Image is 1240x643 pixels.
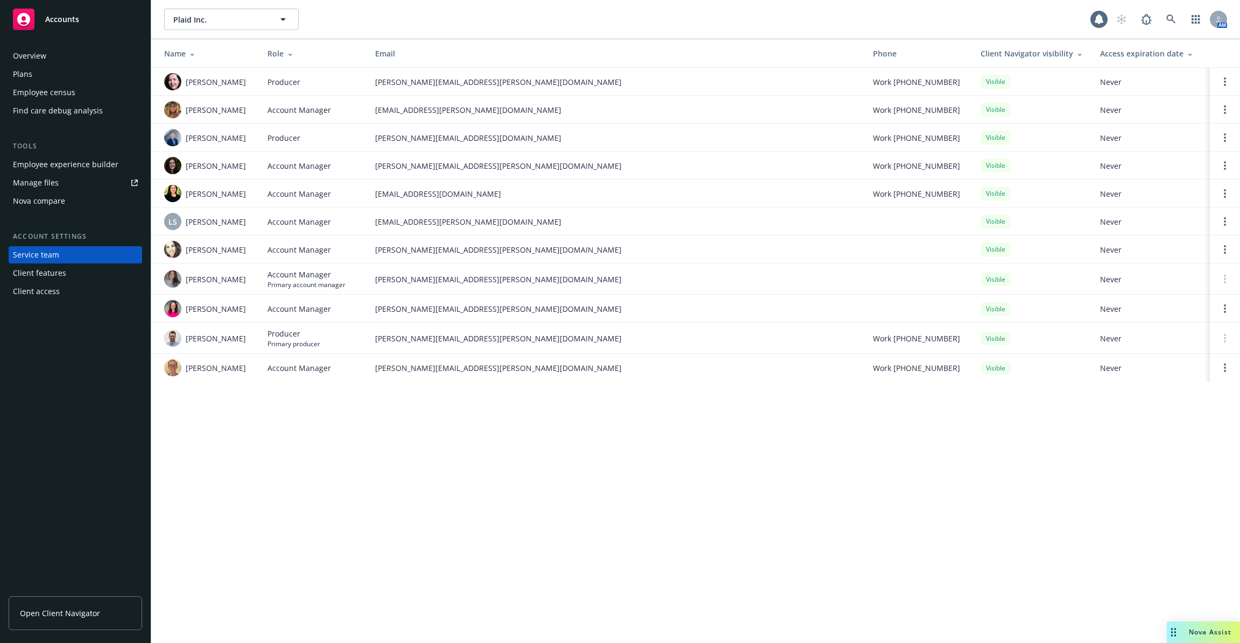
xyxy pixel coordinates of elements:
[1100,244,1201,255] span: Never
[13,156,118,173] div: Employee experience builder
[13,102,103,119] div: Find care debug analysis
[164,73,181,90] img: photo
[267,188,331,199] span: Account Manager
[186,76,246,88] span: [PERSON_NAME]
[1189,627,1231,637] span: Nova Assist
[9,84,142,101] a: Employee census
[13,174,59,191] div: Manage files
[1100,132,1201,144] span: Never
[873,76,960,88] span: Work [PHONE_NUMBER]
[267,303,331,315] span: Account Manager
[164,359,181,376] img: photo
[45,15,79,24] span: Accounts
[1100,362,1201,374] span: Never
[873,333,960,344] span: Work [PHONE_NUMBER]
[375,303,856,315] span: [PERSON_NAME][EMAIL_ADDRESS][PERSON_NAME][DOMAIN_NAME]
[20,608,100,619] span: Open Client Navigator
[9,174,142,191] a: Manage files
[375,76,856,88] span: [PERSON_NAME][EMAIL_ADDRESS][PERSON_NAME][DOMAIN_NAME]
[375,333,856,344] span: [PERSON_NAME][EMAIL_ADDRESS][PERSON_NAME][DOMAIN_NAME]
[1218,302,1231,315] a: Open options
[164,157,181,174] img: photo
[981,302,1011,316] div: Visible
[267,362,331,374] span: Account Manager
[13,84,75,101] div: Employee census
[267,104,331,116] span: Account Manager
[267,328,320,339] span: Producer
[1218,159,1231,172] a: Open options
[873,188,960,199] span: Work [PHONE_NUMBER]
[9,265,142,282] a: Client features
[267,269,346,280] span: Account Manager
[981,131,1011,144] div: Visible
[375,132,856,144] span: [PERSON_NAME][EMAIL_ADDRESS][DOMAIN_NAME]
[981,103,1011,116] div: Visible
[375,104,856,116] span: [EMAIL_ADDRESS][PERSON_NAME][DOMAIN_NAME]
[267,48,358,59] div: Role
[164,270,181,288] img: photo
[168,216,177,227] span: LS
[981,273,1011,286] div: Visible
[375,244,856,255] span: [PERSON_NAME][EMAIL_ADDRESS][PERSON_NAME][DOMAIN_NAME]
[1100,104,1201,116] span: Never
[186,160,246,172] span: [PERSON_NAME]
[375,274,856,285] span: [PERSON_NAME][EMAIL_ADDRESS][PERSON_NAME][DOMAIN_NAME]
[164,330,181,347] img: photo
[873,160,960,172] span: Work [PHONE_NUMBER]
[164,129,181,146] img: photo
[186,104,246,116] span: [PERSON_NAME]
[9,283,142,300] a: Client access
[1167,621,1240,643] button: Nova Assist
[1218,215,1231,228] a: Open options
[267,280,346,289] span: Primary account manager
[375,362,856,374] span: [PERSON_NAME][EMAIL_ADDRESS][PERSON_NAME][DOMAIN_NAME]
[873,362,960,374] span: Work [PHONE_NUMBER]
[13,192,65,210] div: Nova compare
[1100,333,1201,344] span: Never
[267,244,331,255] span: Account Manager
[375,48,856,59] div: Email
[13,66,32,83] div: Plans
[375,216,856,227] span: [EMAIL_ADDRESS][PERSON_NAME][DOMAIN_NAME]
[186,244,246,255] span: [PERSON_NAME]
[1100,274,1201,285] span: Never
[267,339,320,348] span: Primary producer
[186,274,246,285] span: [PERSON_NAME]
[1100,76,1201,88] span: Never
[1100,303,1201,315] span: Never
[1218,187,1231,200] a: Open options
[1100,160,1201,172] span: Never
[981,159,1011,172] div: Visible
[1218,131,1231,144] a: Open options
[1185,9,1207,30] a: Switch app
[267,132,300,144] span: Producer
[9,47,142,65] a: Overview
[1100,188,1201,199] span: Never
[981,332,1011,345] div: Visible
[981,242,1011,256] div: Visible
[267,160,331,172] span: Account Manager
[13,283,60,300] div: Client access
[164,300,181,317] img: photo
[1136,9,1157,30] a: Report a Bug
[1218,361,1231,374] a: Open options
[164,185,181,202] img: photo
[873,48,963,59] div: Phone
[9,231,142,242] div: Account settings
[981,215,1011,228] div: Visible
[1100,216,1201,227] span: Never
[375,188,856,199] span: [EMAIL_ADDRESS][DOMAIN_NAME]
[1100,48,1201,59] div: Access expiration date
[1218,103,1231,116] a: Open options
[9,102,142,119] a: Find care debug analysis
[9,192,142,210] a: Nova compare
[164,241,181,258] img: photo
[173,14,266,25] span: Plaid Inc.
[981,187,1011,200] div: Visible
[186,362,246,374] span: [PERSON_NAME]
[981,75,1011,88] div: Visible
[13,246,59,263] div: Service team
[13,47,46,65] div: Overview
[186,132,246,144] span: [PERSON_NAME]
[164,48,250,59] div: Name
